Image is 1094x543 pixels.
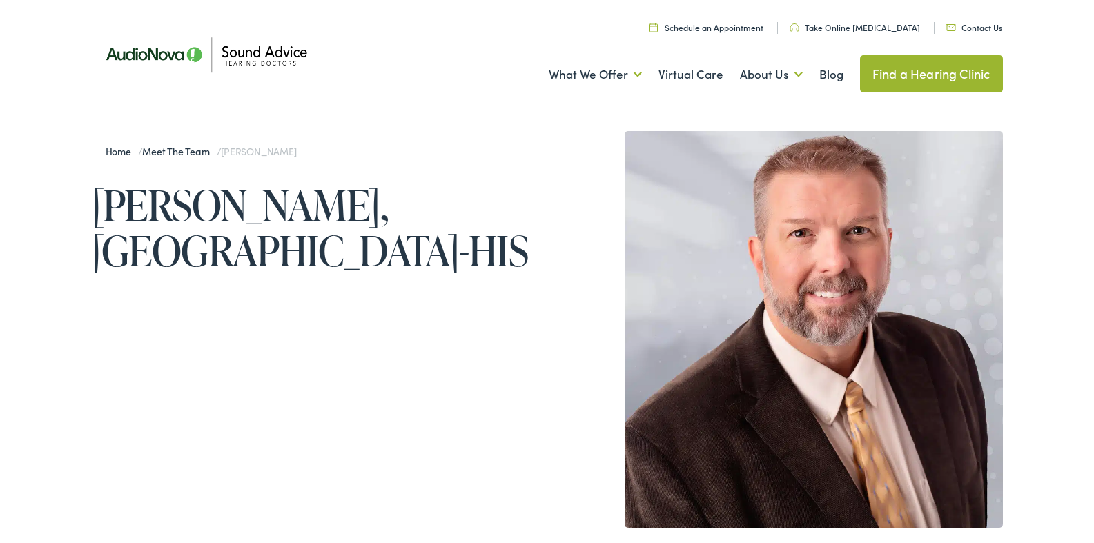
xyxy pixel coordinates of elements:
img: Icon representing mail communication in a unique green color, indicative of contact or communicat... [946,24,956,31]
img: Calendar icon in a unique green color, symbolizing scheduling or date-related features. [649,23,658,32]
a: Take Online [MEDICAL_DATA] [790,21,920,33]
a: Contact Us [946,21,1002,33]
a: Meet the Team [142,144,216,158]
a: Virtual Care [658,49,723,100]
a: What We Offer [549,49,642,100]
span: [PERSON_NAME] [221,144,296,158]
a: Schedule an Appointment [649,21,763,33]
span: / / [106,144,297,158]
img: Nationally Board Certified HIC Daniel Kirtley [625,131,1003,528]
a: Blog [819,49,843,100]
a: About Us [740,49,803,100]
img: Headphone icon in a unique green color, suggesting audio-related services or features. [790,23,799,32]
a: Home [106,144,138,158]
h1: [PERSON_NAME], [GEOGRAPHIC_DATA]-HIS [92,182,547,273]
a: Find a Hearing Clinic [860,55,1003,92]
